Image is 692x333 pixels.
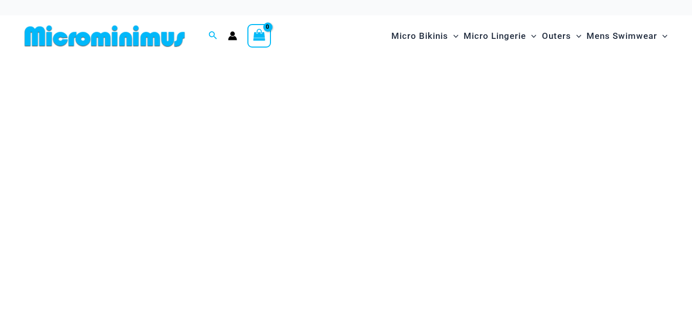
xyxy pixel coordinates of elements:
[387,19,672,53] nav: Site Navigation
[448,23,458,49] span: Menu Toggle
[228,31,237,40] a: Account icon link
[464,23,526,49] span: Micro Lingerie
[20,25,189,48] img: MM SHOP LOGO FLAT
[526,23,536,49] span: Menu Toggle
[539,20,584,52] a: OutersMenu ToggleMenu Toggle
[571,23,581,49] span: Menu Toggle
[657,23,667,49] span: Menu Toggle
[586,23,657,49] span: Mens Swimwear
[461,20,539,52] a: Micro LingerieMenu ToggleMenu Toggle
[389,20,461,52] a: Micro BikinisMenu ToggleMenu Toggle
[584,20,670,52] a: Mens SwimwearMenu ToggleMenu Toggle
[247,24,271,48] a: View Shopping Cart, empty
[542,23,571,49] span: Outers
[391,23,448,49] span: Micro Bikinis
[208,30,218,42] a: Search icon link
